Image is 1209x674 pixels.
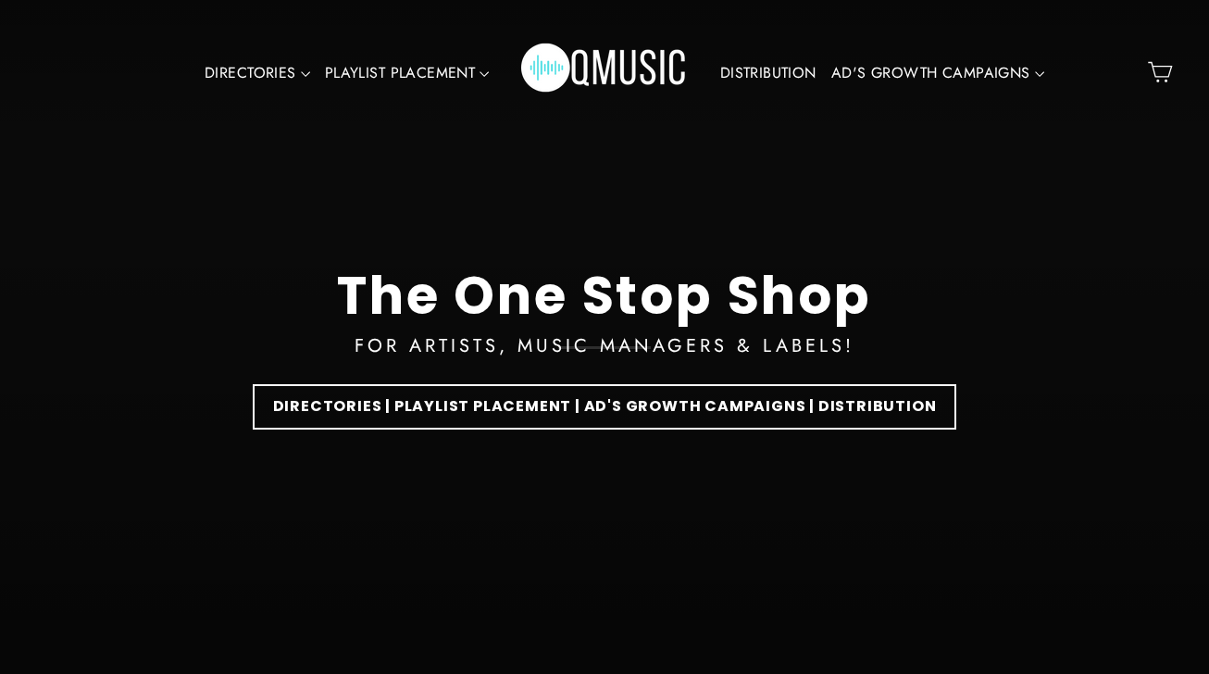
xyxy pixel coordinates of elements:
a: PLAYLIST PLACEMENT [318,52,497,94]
div: The One Stop Shop [337,265,872,327]
a: AD'S GROWTH CAMPAIGNS [824,52,1052,94]
img: Q Music Promotions [521,31,688,114]
div: Primary [139,19,1070,127]
div: FOR ARTISTS, MUSIC MANAGERS & LABELS! [355,331,854,361]
a: DISTRIBUTION [713,52,824,94]
a: DIRECTORIES | PLAYLIST PLACEMENT | AD'S GROWTH CAMPAIGNS | DISTRIBUTION [253,384,957,430]
a: DIRECTORIES [197,52,318,94]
